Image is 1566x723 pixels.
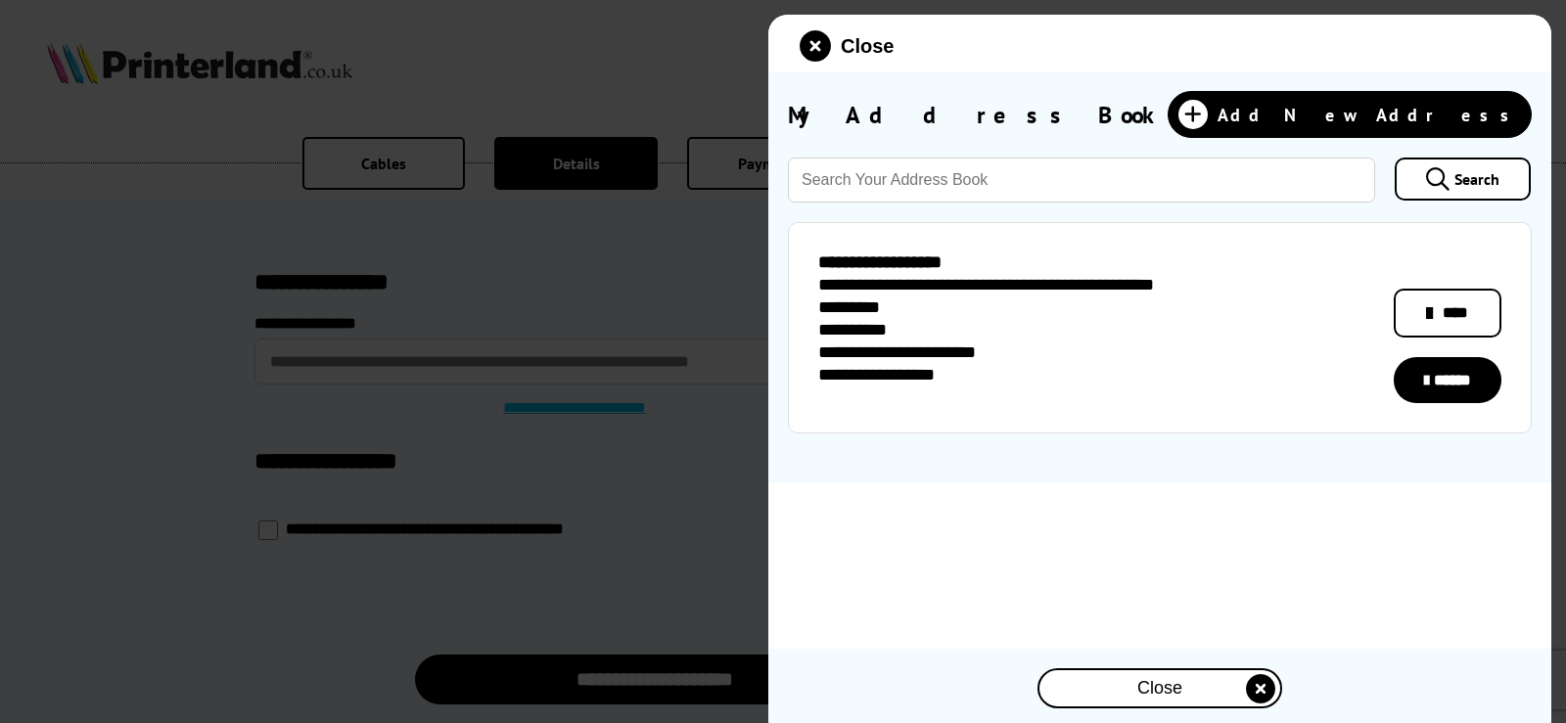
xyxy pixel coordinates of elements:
button: close modal [1037,668,1282,708]
span: Close [1137,678,1182,699]
span: Add New Address [1218,104,1521,126]
span: Close [841,35,894,58]
button: close modal [800,30,894,62]
input: Search Your Address Book [788,158,1375,203]
a: Search [1395,158,1531,201]
span: My Address Book [788,100,1168,130]
span: Search [1454,169,1499,189]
